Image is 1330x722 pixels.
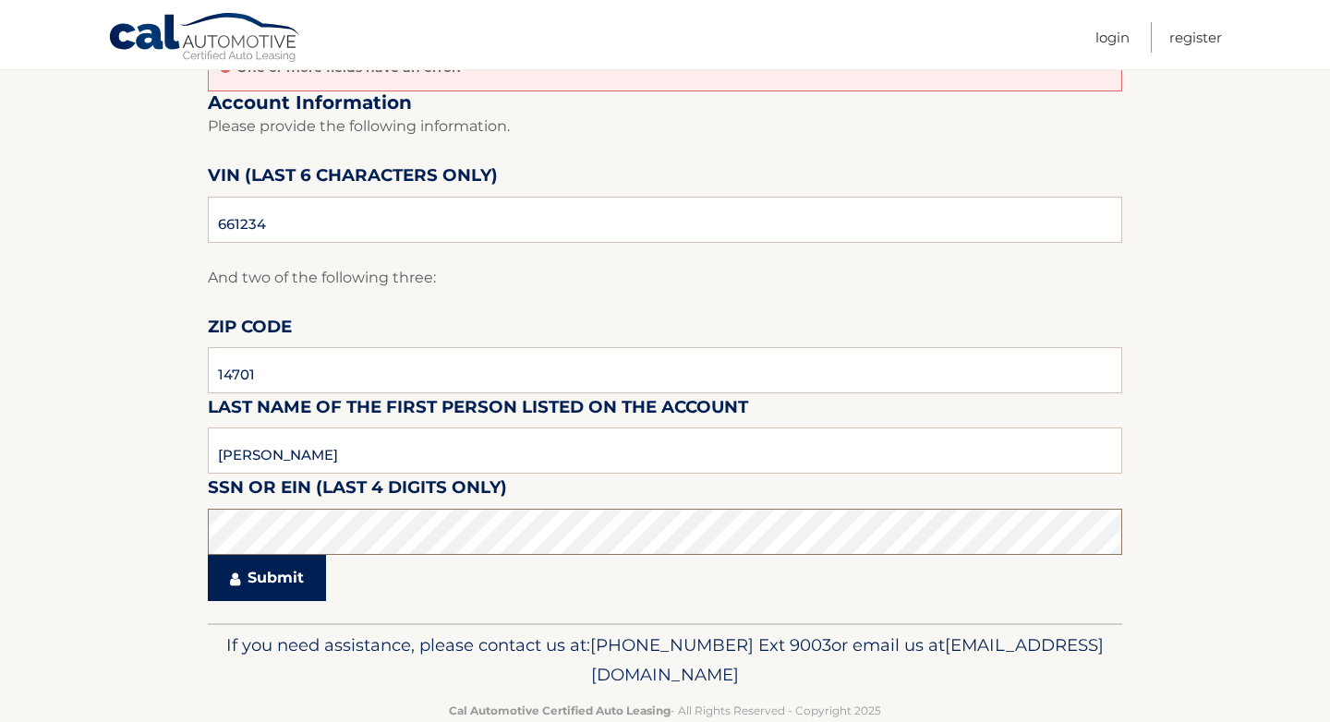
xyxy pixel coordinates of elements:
strong: Cal Automotive Certified Auto Leasing [449,704,671,717]
h2: Account Information [208,91,1122,114]
label: Last Name of the first person listed on the account [208,393,748,427]
label: Zip Code [208,313,292,347]
a: Login [1095,22,1130,53]
p: - All Rights Reserved - Copyright 2025 [220,701,1110,720]
label: SSN or EIN (last 4 digits only) [208,474,507,508]
label: VIN (last 6 characters only) [208,162,498,196]
span: [PHONE_NUMBER] Ext 9003 [590,634,831,656]
p: If you need assistance, please contact us at: or email us at [220,631,1110,690]
a: Cal Automotive [108,12,302,66]
p: And two of the following three: [208,265,1122,291]
button: Submit [208,555,326,601]
a: Register [1169,22,1222,53]
p: Please provide the following information. [208,114,1122,139]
